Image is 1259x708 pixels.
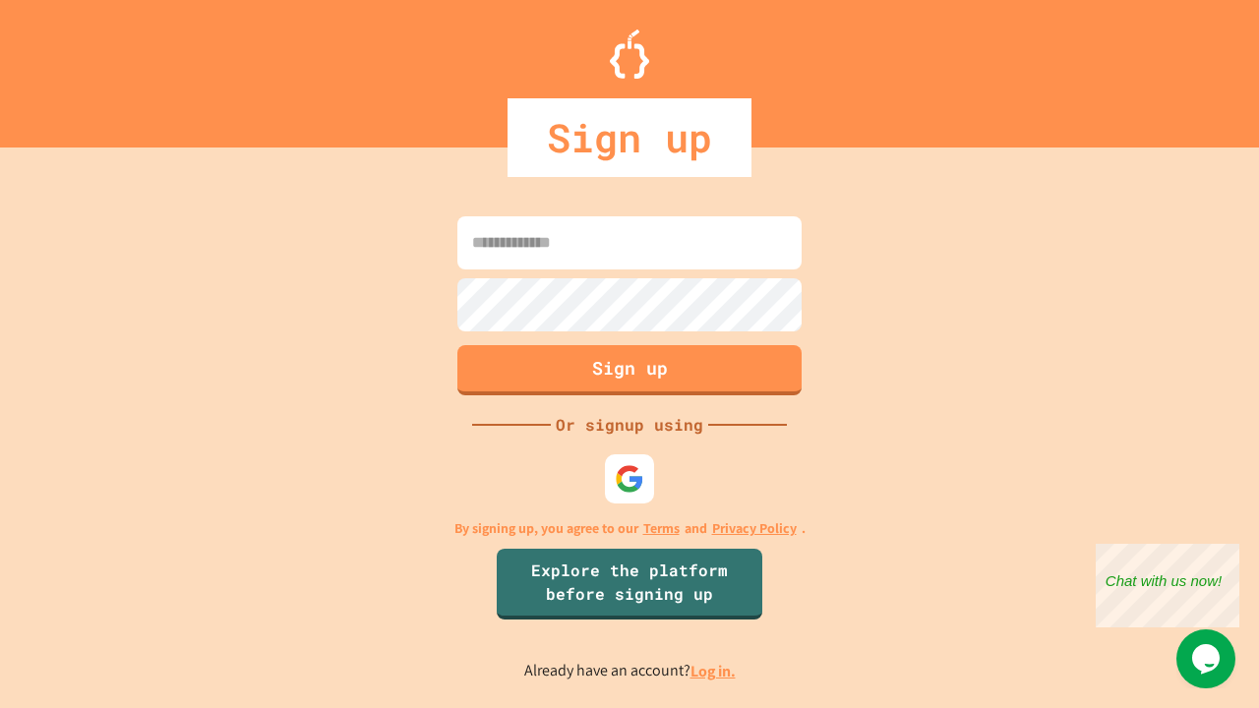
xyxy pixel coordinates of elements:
[457,345,802,395] button: Sign up
[497,549,762,619] a: Explore the platform before signing up
[551,413,708,437] div: Or signup using
[1176,629,1239,688] iframe: chat widget
[524,659,736,683] p: Already have an account?
[508,98,751,177] div: Sign up
[690,661,736,681] a: Log in.
[1096,544,1239,627] iframe: chat widget
[643,518,680,539] a: Terms
[610,29,649,79] img: Logo.svg
[454,518,806,539] p: By signing up, you agree to our and .
[615,464,644,494] img: google-icon.svg
[712,518,797,539] a: Privacy Policy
